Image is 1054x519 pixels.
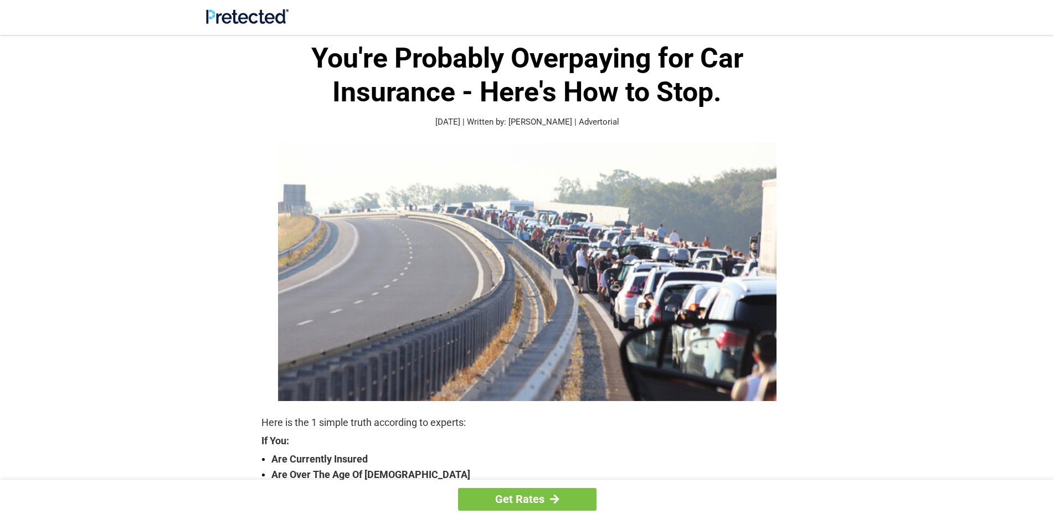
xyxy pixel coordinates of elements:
strong: If You: [261,436,793,446]
a: Get Rates [458,488,597,511]
p: Here is the 1 simple truth according to experts: [261,415,793,430]
h1: You're Probably Overpaying for Car Insurance - Here's How to Stop. [261,42,793,109]
img: Site Logo [206,9,289,24]
strong: Are Over The Age Of [DEMOGRAPHIC_DATA] [271,467,793,482]
strong: Are Currently Insured [271,451,793,467]
p: [DATE] | Written by: [PERSON_NAME] | Advertorial [261,116,793,129]
a: Site Logo [206,16,289,26]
